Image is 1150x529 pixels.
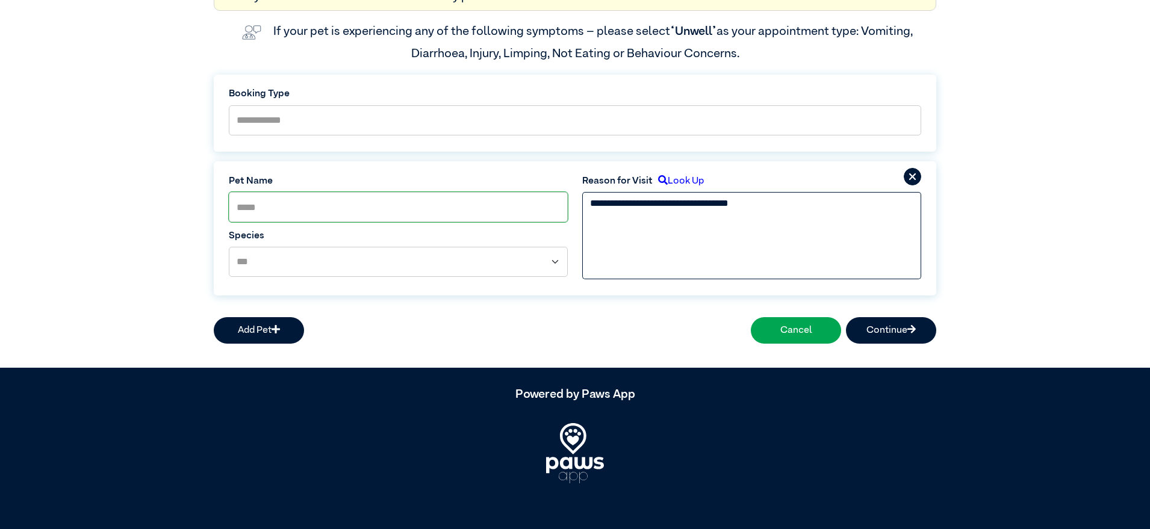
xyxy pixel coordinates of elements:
label: Booking Type [229,87,921,101]
button: Add Pet [214,317,304,344]
img: vet [237,20,266,45]
h5: Powered by Paws App [214,387,936,401]
label: Look Up [653,174,704,188]
label: If your pet is experiencing any of the following symptoms – please select as your appointment typ... [273,25,915,59]
span: “Unwell” [670,25,716,37]
button: Cancel [751,317,841,344]
label: Reason for Visit [582,174,653,188]
img: PawsApp [546,423,604,483]
label: Species [229,229,568,243]
button: Continue [846,317,936,344]
label: Pet Name [229,174,568,188]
